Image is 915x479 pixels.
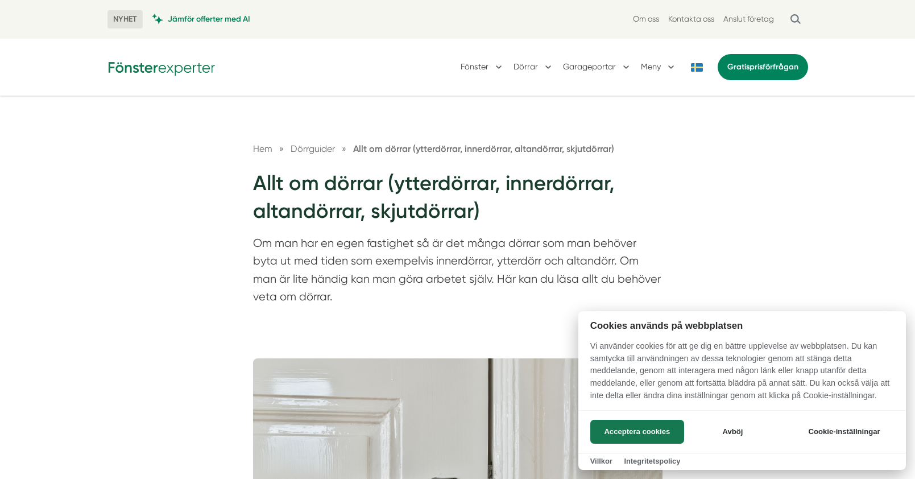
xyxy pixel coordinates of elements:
[624,457,680,465] a: Integritetspolicy
[590,420,684,444] button: Acceptera cookies
[578,340,906,410] p: Vi använder cookies för att ge dig en bättre upplevelse av webbplatsen. Du kan samtycka till anvä...
[794,420,894,444] button: Cookie-inställningar
[578,320,906,331] h2: Cookies används på webbplatsen
[590,457,612,465] a: Villkor
[688,420,778,444] button: Avböj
